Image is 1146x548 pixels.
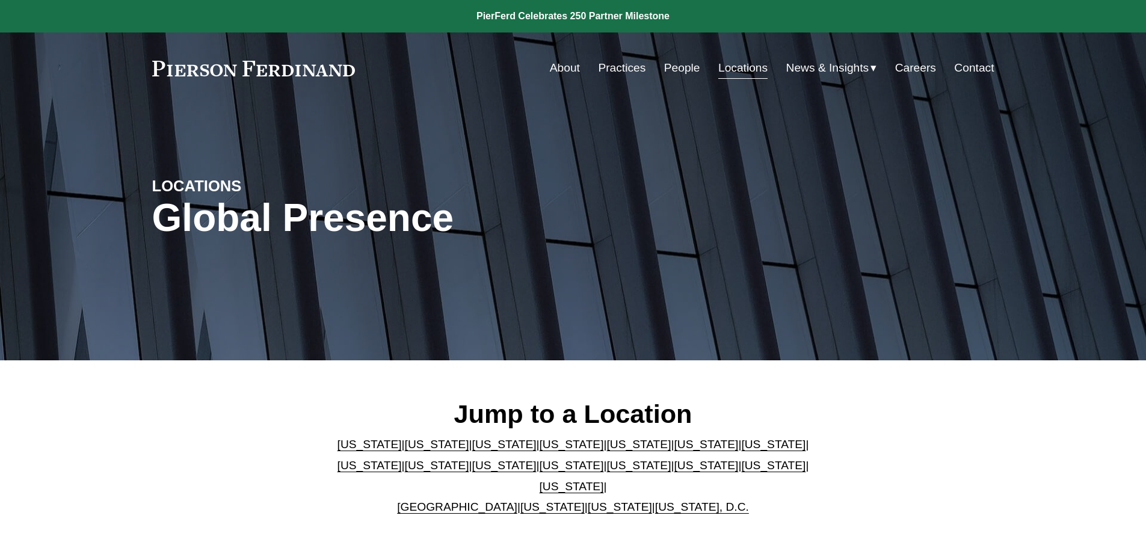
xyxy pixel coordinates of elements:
[472,459,537,472] a: [US_STATE]
[954,57,994,79] a: Contact
[327,434,819,517] p: | | | | | | | | | | | | | | | | | |
[674,438,738,451] a: [US_STATE]
[520,500,585,513] a: [US_STATE]
[895,57,936,79] a: Careers
[337,459,402,472] a: [US_STATE]
[664,57,700,79] a: People
[786,57,877,79] a: folder dropdown
[786,58,869,79] span: News & Insights
[655,500,749,513] a: [US_STATE], D.C.
[327,398,819,429] h2: Jump to a Location
[741,438,806,451] a: [US_STATE]
[598,57,645,79] a: Practices
[606,438,671,451] a: [US_STATE]
[472,438,537,451] a: [US_STATE]
[397,500,517,513] a: [GEOGRAPHIC_DATA]
[741,459,806,472] a: [US_STATE]
[152,196,713,240] h1: Global Presence
[606,459,671,472] a: [US_STATE]
[540,459,604,472] a: [US_STATE]
[550,57,580,79] a: About
[152,176,363,195] h4: LOCATIONS
[540,438,604,451] a: [US_STATE]
[540,480,604,493] a: [US_STATE]
[718,57,768,79] a: Locations
[405,459,469,472] a: [US_STATE]
[337,438,402,451] a: [US_STATE]
[405,438,469,451] a: [US_STATE]
[588,500,652,513] a: [US_STATE]
[674,459,738,472] a: [US_STATE]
